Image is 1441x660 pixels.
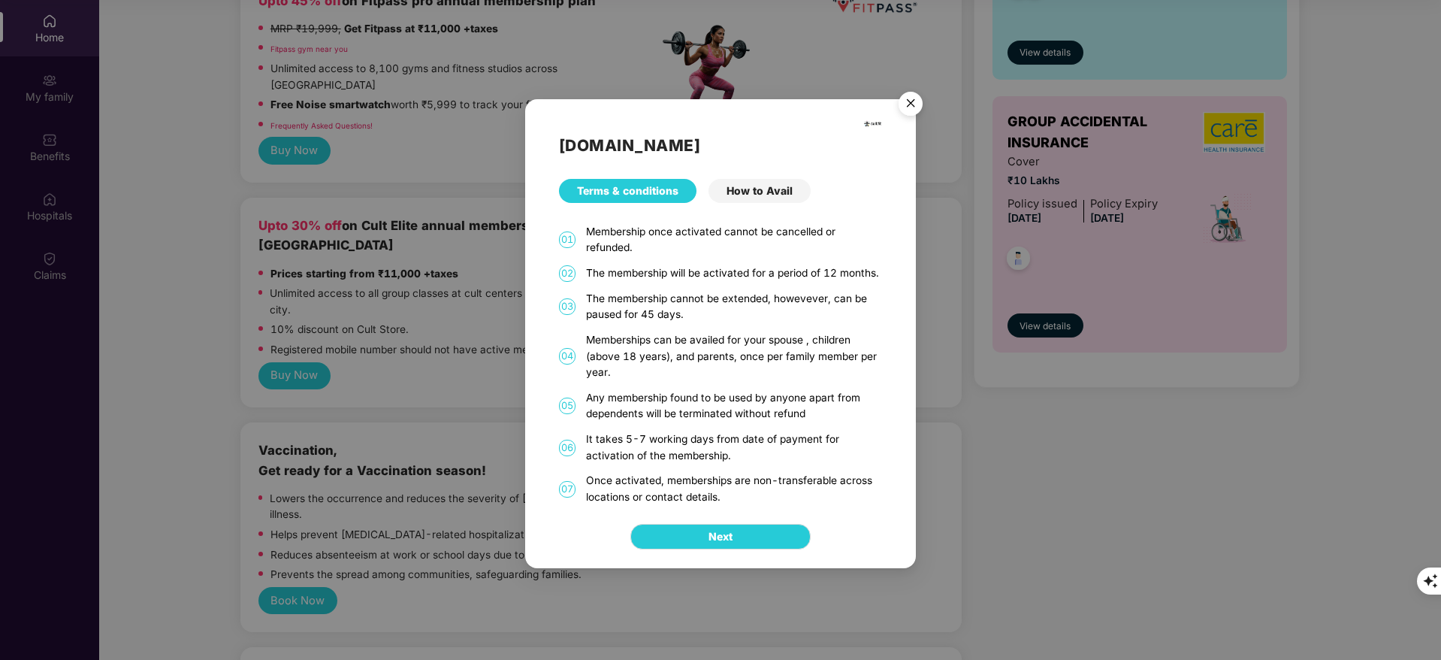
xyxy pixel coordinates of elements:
[586,390,882,422] div: Any membership found to be used by anyone apart from dependents will be terminated without refund
[890,85,932,127] img: svg+xml;base64,PHN2ZyB4bWxucz0iaHR0cDovL3d3dy53My5vcmcvMjAwMC9zdmciIHdpZHRoPSI1NiIgaGVpZ2h0PSI1Ni...
[863,114,882,133] img: cult.png
[559,179,696,203] div: Terms & conditions
[559,265,575,282] span: 02
[890,85,930,126] button: Close
[708,179,811,203] div: How to Avail
[559,133,882,158] h2: [DOMAIN_NAME]
[559,440,575,456] span: 06
[559,398,575,414] span: 05
[586,431,882,464] div: It takes 5-7 working days from date of payment for activation of the membership.
[630,524,811,549] button: Next
[559,481,575,498] span: 07
[586,473,882,505] div: Once activated, memberships are non-transferable across locations or contact details.
[559,232,575,248] span: 01
[586,224,882,256] div: Membership once activated cannot be cancelled or refunded.
[586,332,882,381] div: Memberships can be availed for your spouse , children (above 18 years), and parents, once per fam...
[586,265,882,282] div: The membership will be activated for a period of 12 months.
[559,348,575,365] span: 04
[586,291,882,323] div: The membership cannot be extended, howevever, can be paused for 45 days.
[559,298,575,315] span: 03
